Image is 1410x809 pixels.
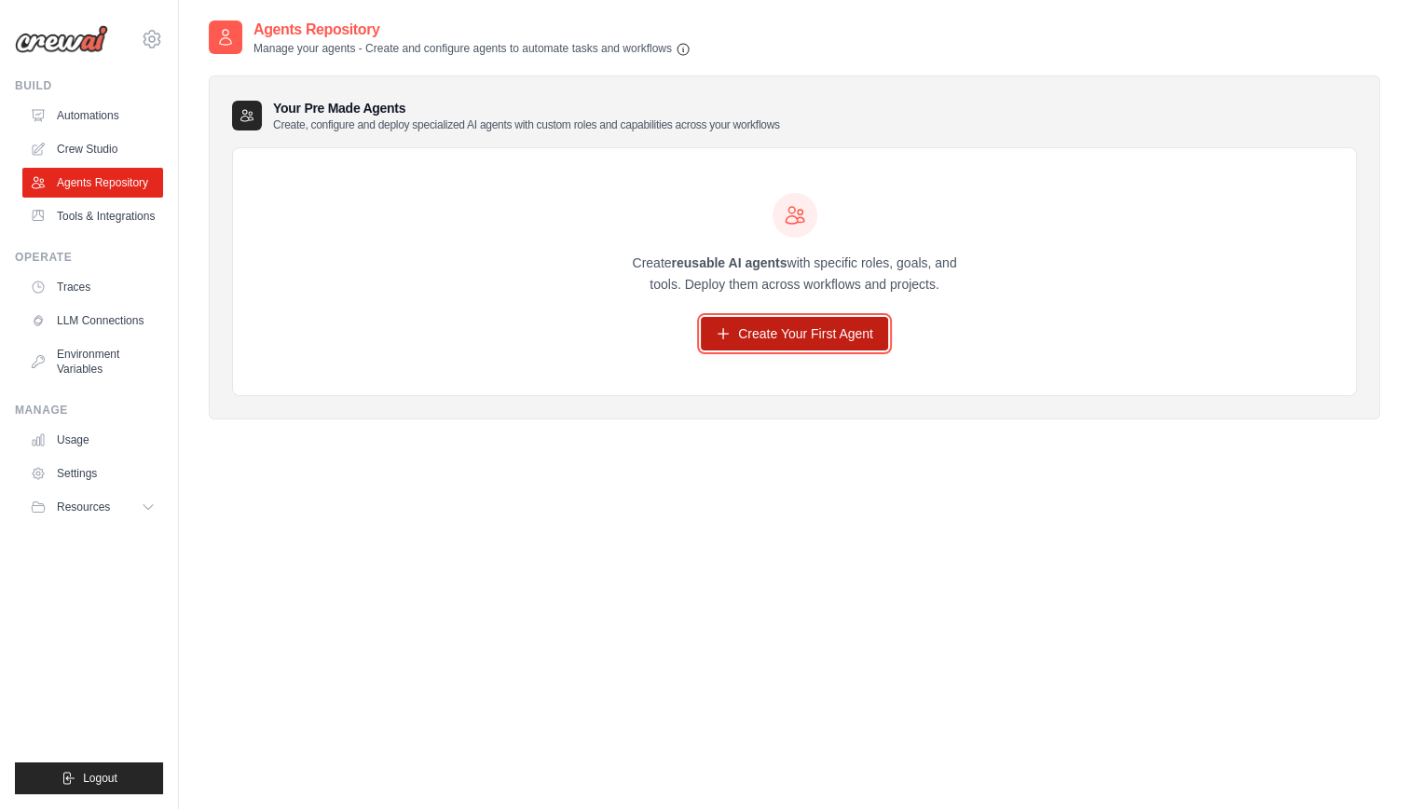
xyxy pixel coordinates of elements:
a: Agents Repository [22,168,163,198]
a: Create Your First Agent [701,317,888,350]
h3: Your Pre Made Agents [273,99,780,132]
h2: Agents Repository [253,19,691,41]
a: Usage [22,425,163,455]
div: Manage [15,403,163,418]
a: Environment Variables [22,339,163,384]
a: Crew Studio [22,134,163,164]
p: Manage your agents - Create and configure agents to automate tasks and workflows [253,41,691,57]
strong: reusable AI agents [671,255,787,270]
a: LLM Connections [22,306,163,336]
a: Traces [22,272,163,302]
img: Logo [15,25,108,53]
p: Create, configure and deploy specialized AI agents with custom roles and capabilities across your... [273,117,780,132]
div: Build [15,78,163,93]
a: Settings [22,459,163,488]
button: Resources [22,492,163,522]
p: Create with specific roles, goals, and tools. Deploy them across workflows and projects. [616,253,974,295]
div: Operate [15,250,163,265]
span: Resources [57,500,110,514]
button: Logout [15,762,163,794]
a: Tools & Integrations [22,201,163,231]
span: Logout [83,771,117,786]
a: Automations [22,101,163,130]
